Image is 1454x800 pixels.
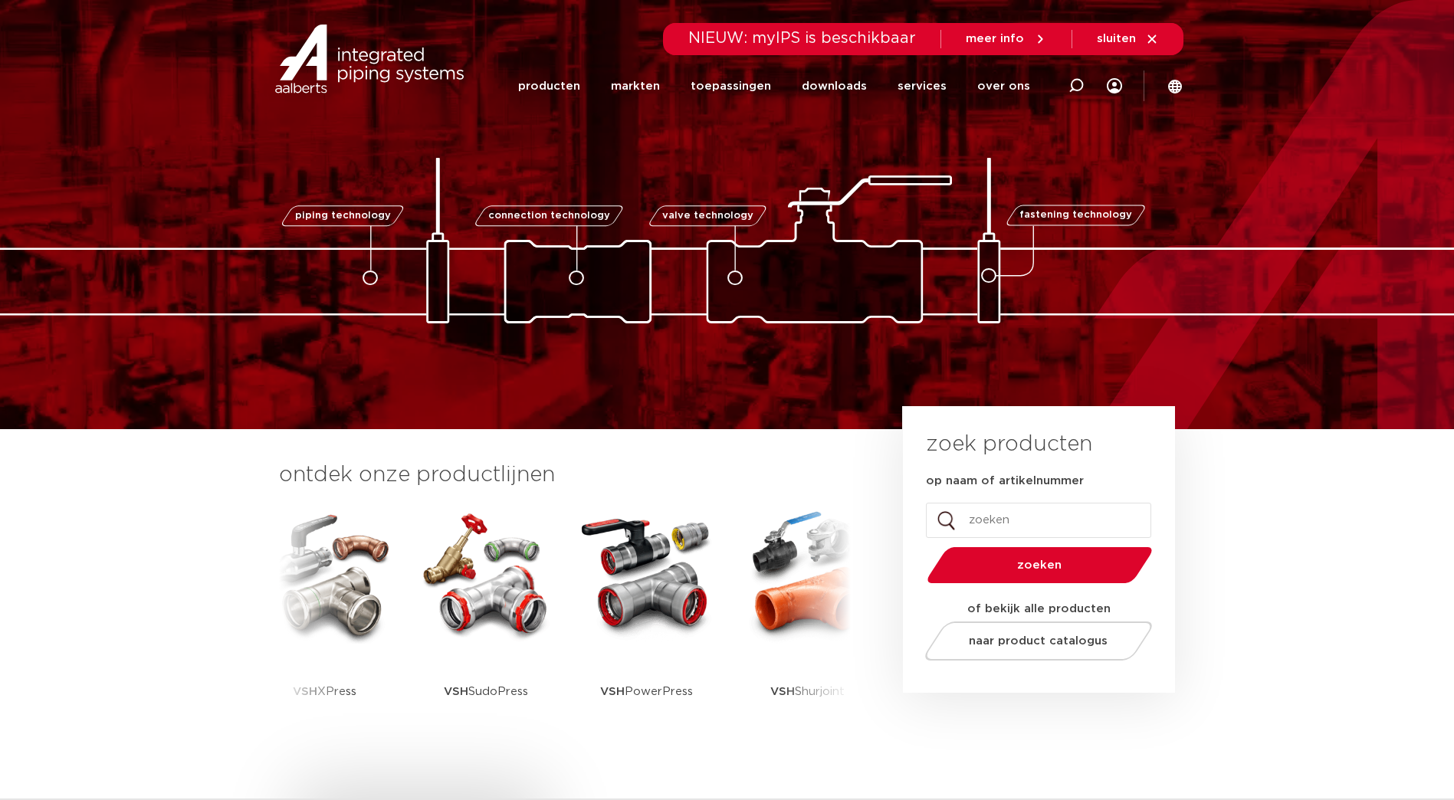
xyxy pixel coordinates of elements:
[662,211,753,221] span: valve technology
[969,635,1108,647] span: naar product catalogus
[518,55,580,117] a: producten
[611,55,660,117] a: markten
[295,211,391,221] span: piping technology
[293,644,356,739] p: XPress
[691,55,771,117] a: toepassingen
[926,503,1151,538] input: zoeken
[518,55,1030,117] nav: Menu
[256,506,394,739] a: VSHXPress
[444,686,468,697] strong: VSH
[966,33,1024,44] span: meer info
[966,32,1047,46] a: meer info
[1097,33,1136,44] span: sluiten
[444,644,528,739] p: SudoPress
[770,686,795,697] strong: VSH
[600,644,693,739] p: PowerPress
[921,621,1156,661] a: naar product catalogus
[926,429,1092,460] h3: zoek producten
[279,460,851,490] h3: ontdek onze productlijnen
[1019,211,1132,221] span: fastening technology
[898,55,947,117] a: services
[293,686,317,697] strong: VSH
[417,506,555,739] a: VSHSudoPress
[967,559,1113,571] span: zoeken
[802,55,867,117] a: downloads
[967,603,1111,615] strong: of bekijk alle producten
[977,55,1030,117] a: over ons
[578,506,716,739] a: VSHPowerPress
[739,506,877,739] a: VSHShurjoint
[487,211,609,221] span: connection technology
[921,546,1158,585] button: zoeken
[688,31,916,46] span: NIEUW: myIPS is beschikbaar
[1097,32,1159,46] a: sluiten
[600,686,625,697] strong: VSH
[770,644,845,739] p: Shurjoint
[926,474,1084,489] label: op naam of artikelnummer
[1107,55,1122,117] div: my IPS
